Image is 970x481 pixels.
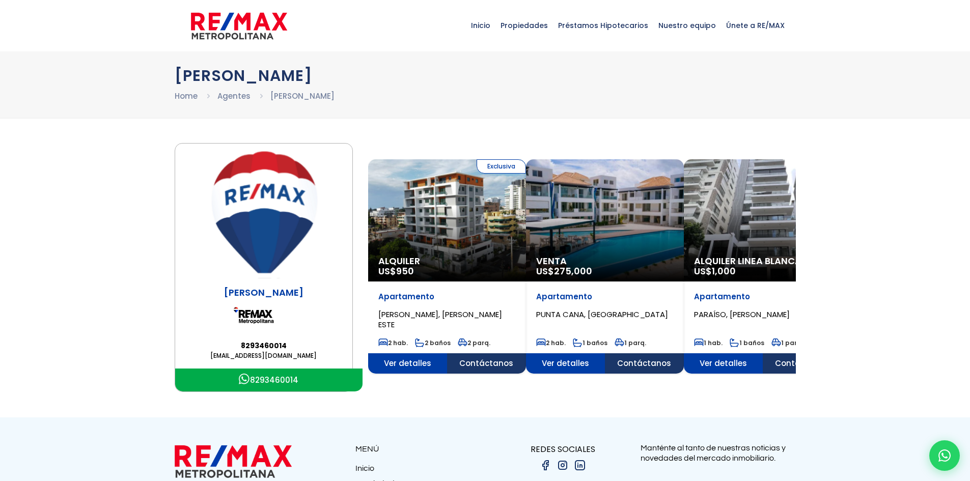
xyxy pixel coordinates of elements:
[447,353,526,374] span: Contáctanos
[378,309,502,330] span: [PERSON_NAME], [PERSON_NAME] ESTE
[694,265,736,277] span: US$
[763,353,842,374] span: Contáctanos
[573,338,607,347] span: 1 baños
[495,10,553,41] span: Propiedades
[175,369,363,391] a: Icono Whatsapp8293460014
[694,256,832,266] span: Alquiler Linea Blanca
[536,292,674,302] p: Apartamento
[239,374,250,385] img: Icono Whatsapp
[217,91,251,101] a: Agentes
[355,443,485,456] p: MENÚ
[485,443,641,456] p: REDES SOCIALES
[557,459,569,471] img: instagram.png
[574,459,586,471] img: linkedin.png
[553,10,653,41] span: Préstamos Hipotecarios
[536,256,674,266] span: Venta
[526,159,684,374] a: Venta US$275,000 Apartamento PUNTA CANA, [GEOGRAPHIC_DATA] 2 hab. 1 baños 1 parq. Ver detalles Co...
[536,338,566,347] span: 2 hab.
[539,459,551,471] img: facebook.png
[771,338,803,347] span: 1 parq.
[605,353,684,374] span: Contáctanos
[694,309,790,320] span: PARAÍSO, [PERSON_NAME]
[378,338,408,347] span: 2 hab.
[554,265,592,277] span: 275,000
[477,159,526,174] span: Exclusiva
[653,10,721,41] span: Nuestro equipo
[396,265,414,277] span: 950
[684,159,842,374] a: Alquiler Linea Blanca US$1,000 Apartamento PARAÍSO, [PERSON_NAME] 1 hab. 1 baños 1 parq. Ver deta...
[191,11,287,41] img: remax-metropolitana-logo
[730,338,764,347] span: 1 baños
[694,292,832,302] p: Apartamento
[175,443,292,480] img: remax metropolitana logo
[175,67,796,84] h1: [PERSON_NAME]
[415,338,451,347] span: 2 baños
[183,286,345,299] p: [PERSON_NAME]
[712,265,736,277] span: 1,000
[458,338,490,347] span: 2 parq.
[368,353,447,374] span: Ver detalles
[233,299,294,332] img: Remax Metropolitana
[615,338,646,347] span: 1 parq.
[368,159,526,374] a: Exclusiva Alquiler US$950 Apartamento [PERSON_NAME], [PERSON_NAME] ESTE 2 hab. 2 baños 2 parq. Ve...
[684,353,763,374] span: Ver detalles
[378,256,516,266] span: Alquiler
[183,351,345,361] a: [EMAIL_ADDRESS][DOMAIN_NAME]
[694,338,723,347] span: 1 hab.
[183,151,345,278] img: Luis Martinez
[721,10,790,41] span: Únete a RE/MAX
[270,91,335,101] a: [PERSON_NAME]
[183,341,345,351] a: 8293460014
[536,265,592,277] span: US$
[466,10,495,41] span: Inicio
[355,463,485,478] a: Inicio
[175,91,198,101] a: Home
[378,292,516,302] p: Apartamento
[378,265,414,277] span: US$
[641,443,796,463] p: Manténte al tanto de nuestras noticias y novedades del mercado inmobiliario.
[526,353,605,374] span: Ver detalles
[536,309,668,320] span: PUNTA CANA, [GEOGRAPHIC_DATA]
